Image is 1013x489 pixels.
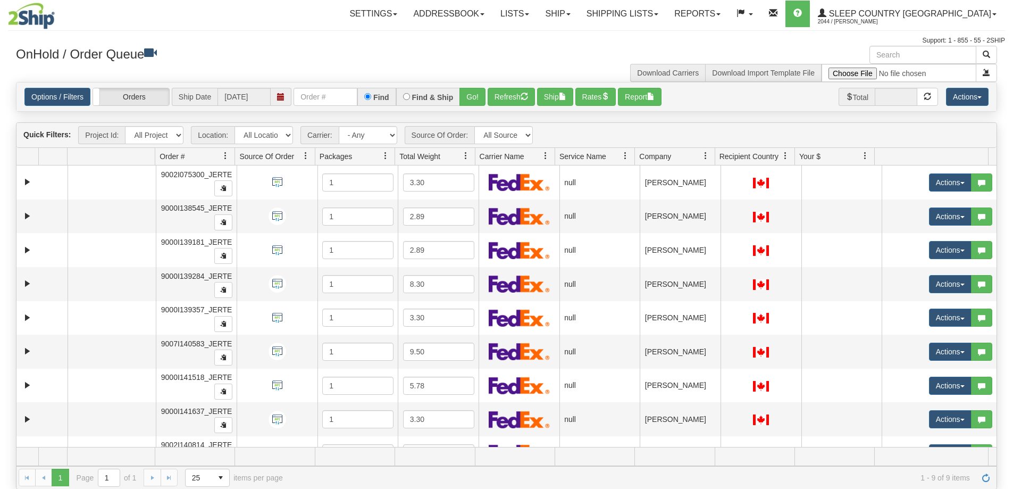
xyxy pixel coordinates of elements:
button: Actions [946,88,989,106]
td: null [559,267,640,301]
a: Expand [21,413,34,426]
img: CA [753,279,769,290]
img: API [269,275,286,293]
span: select [212,469,229,486]
span: Ship Date [172,88,217,106]
span: Carrier Name [480,151,524,162]
span: Location: [191,126,235,144]
td: [PERSON_NAME] [640,267,721,301]
td: null [559,335,640,369]
span: Total Weight [399,151,440,162]
button: Actions [929,208,972,226]
a: Order # filter column settings [216,147,235,165]
img: FedEx Express® [489,444,550,462]
a: Expand [21,244,34,257]
span: 1 - 9 of 9 items [298,474,970,482]
img: FedEx Express® [489,208,550,225]
td: null [559,402,640,436]
img: API [269,208,286,225]
button: Actions [929,410,972,428]
a: Expand [21,210,34,223]
a: Download Import Template File [712,69,815,77]
button: Actions [929,444,972,462]
span: Service Name [559,151,606,162]
img: CA [753,212,769,222]
button: Copy to clipboard [214,316,232,332]
div: grid toolbar [16,123,997,148]
span: 9002I075300_JERTE [161,170,232,179]
img: API [269,173,286,191]
td: [PERSON_NAME] [640,200,721,234]
a: Shipping lists [579,1,666,27]
img: API [269,444,286,462]
a: Expand [21,277,34,291]
span: 9000I141637_JERTE [161,407,232,416]
span: 2044 / [PERSON_NAME] [818,16,898,27]
a: Company filter column settings [697,147,715,165]
label: Quick Filters: [23,129,71,140]
img: FedEx Express® [489,411,550,428]
a: Expand [21,311,34,325]
img: CA [753,245,769,256]
img: FedEx Express® [489,242,550,259]
span: Packages [320,151,352,162]
a: Service Name filter column settings [616,147,634,165]
span: 9002I140814_JERTE [161,441,232,449]
button: Search [976,46,997,64]
td: [PERSON_NAME] [640,301,721,335]
label: Orders [93,88,169,105]
button: Actions [929,275,972,293]
img: CA [753,178,769,188]
span: Total [839,88,875,106]
span: 9007I140583_JERTE [161,339,232,348]
td: [PERSON_NAME] [640,233,721,267]
img: API [269,343,286,360]
span: Page 1 [52,469,69,486]
iframe: chat widget [989,190,1012,299]
img: CA [753,347,769,358]
a: Carrier Name filter column settings [537,147,555,165]
td: null [559,301,640,335]
td: null [559,165,640,200]
span: Sleep Country [GEOGRAPHIC_DATA] [826,9,991,18]
td: null [559,233,640,267]
img: FedEx Express® [489,343,550,360]
a: Packages filter column settings [376,147,395,165]
img: API [269,242,286,259]
button: Copy to clipboard [214,248,232,264]
span: 9000I138545_JERTE [161,204,232,212]
button: Actions [929,241,972,259]
img: CA [753,313,769,324]
span: Page of 1 [77,469,137,487]
a: Total Weight filter column settings [457,147,475,165]
a: Reports [666,1,729,27]
button: Ship [537,88,573,106]
button: Go! [459,88,485,106]
a: Lists [492,1,537,27]
span: items per page [185,469,283,487]
span: 25 [192,473,206,483]
button: Copy to clipboard [214,417,232,433]
span: Carrier: [300,126,339,144]
a: Source Of Order filter column settings [297,147,315,165]
button: Actions [929,173,972,192]
a: Settings [341,1,405,27]
button: Copy to clipboard [214,282,232,298]
td: null [559,436,640,470]
img: FedEx Express® [489,275,550,293]
td: [PERSON_NAME] [640,436,721,470]
button: Actions [929,343,972,361]
span: Your $ [799,151,821,162]
td: null [559,369,640,403]
label: Find [373,94,389,101]
input: Page 1 [98,469,120,486]
button: Actions [929,377,972,395]
span: Project Id: [78,126,125,144]
img: logo2044.jpg [8,3,55,29]
a: Expand [21,446,34,460]
span: 9000I139284_JERTE [161,272,232,280]
span: Order # [160,151,185,162]
img: FedEx Express® [489,173,550,191]
span: 9000I141518_JERTE [161,373,232,382]
div: Support: 1 - 855 - 55 - 2SHIP [8,36,1005,45]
